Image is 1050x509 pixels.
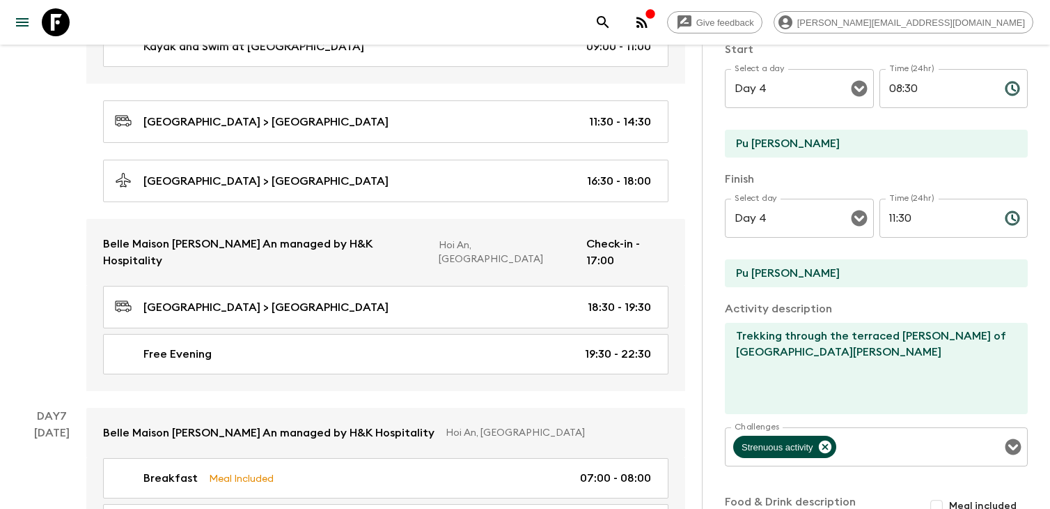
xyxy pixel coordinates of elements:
[103,26,668,67] a: Kayak and Swim at [GEOGRAPHIC_DATA]09:00 - 11:00
[143,114,389,130] p: [GEOGRAPHIC_DATA] > [GEOGRAPHIC_DATA]
[446,426,657,440] p: Hoi An, [GEOGRAPHIC_DATA]
[17,408,86,425] p: Day 7
[585,346,651,363] p: 19:30 - 22:30
[1003,437,1023,457] button: Open
[735,421,779,433] label: Challenges
[998,204,1026,232] button: Choose time, selected time is 11:30 AM
[849,79,869,98] button: Open
[103,160,668,202] a: [GEOGRAPHIC_DATA] > [GEOGRAPHIC_DATA]16:30 - 18:00
[667,11,762,33] a: Give feedback
[586,236,668,269] p: Check-in - 17:00
[733,439,822,455] span: Strenuous activity
[725,301,1028,317] p: Activity description
[889,63,934,75] label: Time (24hr)
[725,323,1017,414] textarea: Trekking through the terraced [PERSON_NAME] of [GEOGRAPHIC_DATA][PERSON_NAME]
[725,41,1028,58] p: Start
[725,171,1028,188] p: Finish
[143,38,364,55] p: Kayak and Swim at [GEOGRAPHIC_DATA]
[86,219,685,286] a: Belle Maison [PERSON_NAME] An managed by H&K HospitalityHoi An, [GEOGRAPHIC_DATA]Check-in - 17:00
[998,75,1026,102] button: Choose time, selected time is 8:30 AM
[143,299,389,316] p: [GEOGRAPHIC_DATA] > [GEOGRAPHIC_DATA]
[103,334,668,374] a: Free Evening19:30 - 22:30
[774,11,1033,33] div: [PERSON_NAME][EMAIL_ADDRESS][DOMAIN_NAME]
[589,8,617,36] button: search adventures
[103,458,668,499] a: BreakfastMeal Included07:00 - 08:00
[879,69,994,108] input: hh:mm
[879,199,994,238] input: hh:mm
[586,38,651,55] p: 09:00 - 11:00
[580,470,651,487] p: 07:00 - 08:00
[8,8,36,36] button: menu
[589,114,651,130] p: 11:30 - 14:30
[735,192,777,204] label: Select day
[689,17,762,28] span: Give feedback
[143,173,389,190] p: [GEOGRAPHIC_DATA] > [GEOGRAPHIC_DATA]
[725,259,1017,287] input: End Location (leave blank if same as Start)
[86,408,685,458] a: Belle Maison [PERSON_NAME] An managed by H&K HospitalityHoi An, [GEOGRAPHIC_DATA]
[587,173,651,190] p: 16:30 - 18:00
[209,471,274,486] p: Meal Included
[439,238,575,266] p: Hoi An, [GEOGRAPHIC_DATA]
[103,236,428,269] p: Belle Maison [PERSON_NAME] An managed by H&K Hospitality
[143,470,198,487] p: Breakfast
[103,286,668,328] a: [GEOGRAPHIC_DATA] > [GEOGRAPHIC_DATA]18:30 - 19:30
[849,208,869,228] button: Open
[733,436,836,458] div: Strenuous activity
[143,346,212,363] p: Free Evening
[103,100,668,143] a: [GEOGRAPHIC_DATA] > [GEOGRAPHIC_DATA]11:30 - 14:30
[735,63,784,75] label: Select a day
[889,192,934,204] label: Time (24hr)
[588,299,651,316] p: 18:30 - 19:30
[790,17,1033,28] span: [PERSON_NAME][EMAIL_ADDRESS][DOMAIN_NAME]
[725,130,1017,158] input: Start Location
[103,425,434,441] p: Belle Maison [PERSON_NAME] An managed by H&K Hospitality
